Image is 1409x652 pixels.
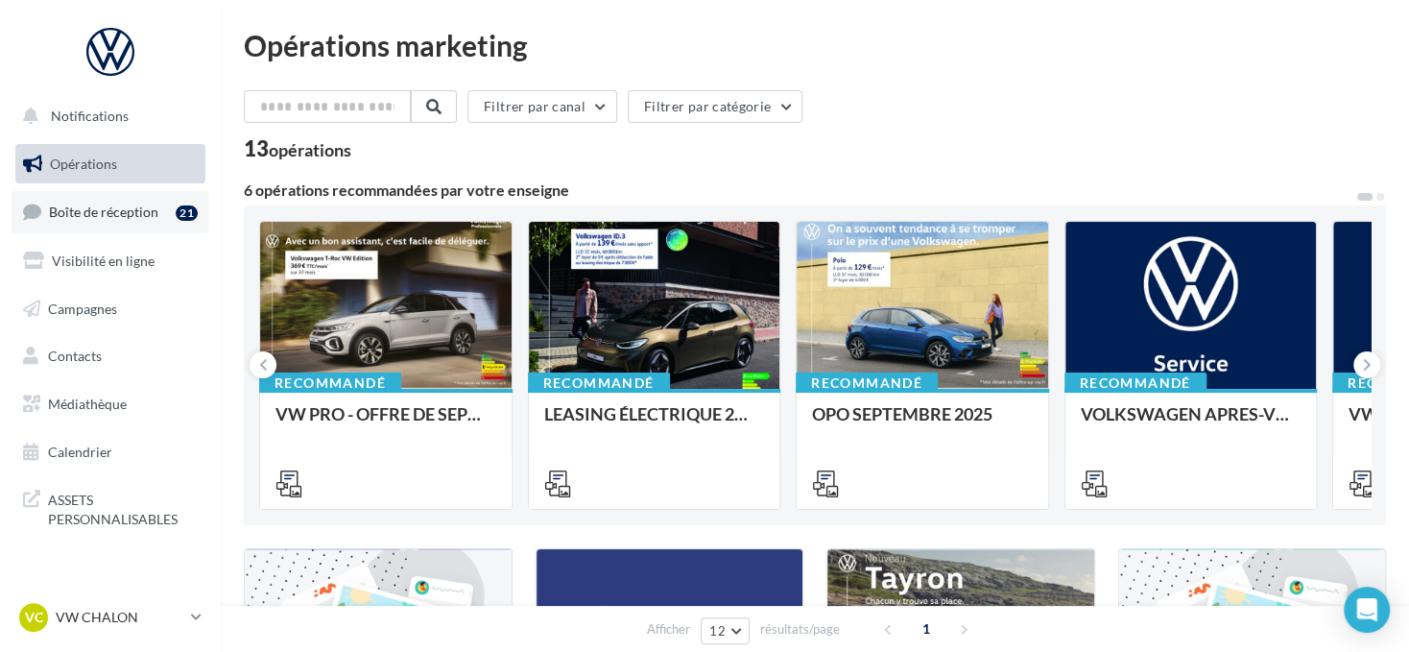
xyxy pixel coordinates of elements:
button: Filtrer par catégorie [628,90,802,123]
span: ASSETS PERSONNALISABLES [48,487,198,528]
button: 12 [701,617,750,644]
span: Opérations [50,156,117,172]
a: Contacts [12,336,209,376]
div: Recommandé [259,373,401,394]
div: Opérations marketing [244,31,1386,60]
a: Opérations [12,144,209,184]
span: Visibilité en ligne [52,253,155,269]
a: Médiathèque [12,384,209,424]
div: opérations [269,141,351,158]
span: 1 [911,614,942,644]
a: ASSETS PERSONNALISABLES [12,479,209,536]
span: Médiathèque [48,396,127,412]
span: VC [25,608,43,627]
a: Visibilité en ligne [12,241,209,281]
a: Calendrier [12,432,209,472]
a: Campagnes [12,289,209,329]
div: VW PRO - OFFRE DE SEPTEMBRE 25 [275,404,496,443]
div: 21 [176,205,198,221]
a: Boîte de réception21 [12,191,209,232]
button: Notifications [12,96,202,136]
span: Boîte de réception [49,204,158,220]
span: Campagnes [48,300,117,316]
div: Recommandé [796,373,938,394]
a: VC VW CHALON [15,599,205,636]
span: 12 [709,623,726,639]
span: Contacts [48,348,102,364]
span: Notifications [51,108,129,124]
span: Calendrier [48,444,112,460]
div: LEASING ÉLECTRIQUE 2025 [544,404,765,443]
div: 6 opérations recommandées par votre enseigne [244,182,1355,198]
p: VW CHALON [56,608,183,627]
span: Afficher [647,620,690,639]
div: Recommandé [528,373,670,394]
div: VOLKSWAGEN APRES-VENTE [1081,404,1302,443]
span: résultats/page [760,620,840,639]
button: Filtrer par canal [467,90,617,123]
div: OPO SEPTEMBRE 2025 [812,404,1033,443]
div: Open Intercom Messenger [1344,587,1390,633]
div: 13 [244,138,351,159]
